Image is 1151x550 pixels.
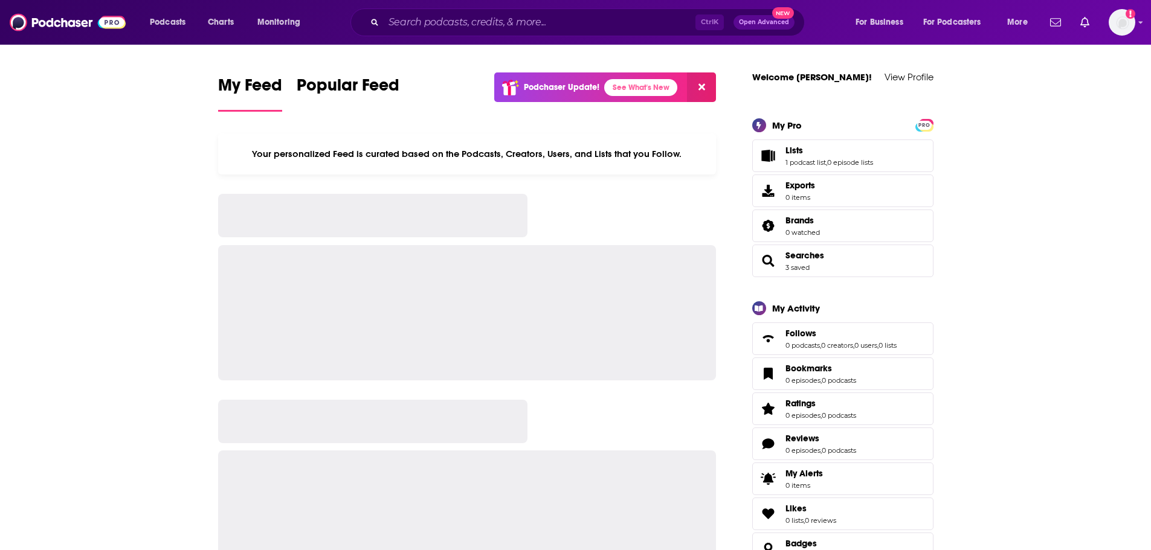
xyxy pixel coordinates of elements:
a: Popular Feed [297,75,399,112]
span: , [820,341,821,350]
span: Exports [756,182,781,199]
span: Exports [785,180,815,191]
span: , [804,516,805,525]
p: Podchaser Update! [524,82,599,92]
span: PRO [917,121,932,130]
span: My Alerts [785,468,823,479]
a: Follows [756,330,781,347]
a: My Feed [218,75,282,112]
span: Logged in as Tessarossi87 [1109,9,1135,36]
a: 0 podcasts [822,376,856,385]
div: My Activity [772,302,820,314]
a: See What's New [604,79,677,96]
a: 0 podcasts [822,411,856,420]
span: Badges [785,538,817,549]
a: 0 podcasts [785,341,820,350]
button: open menu [915,13,999,32]
a: Brands [785,215,820,226]
a: Show notifications dropdown [1075,12,1094,33]
a: Likes [756,505,781,522]
a: 0 lists [785,516,804,525]
span: Lists [785,145,803,156]
a: Likes [785,503,836,514]
span: , [877,341,879,350]
a: Welcome [PERSON_NAME]! [752,71,872,83]
a: PRO [917,120,932,129]
button: Show profile menu [1109,9,1135,36]
button: open menu [847,13,918,32]
a: 3 saved [785,263,810,272]
span: Brands [785,215,814,226]
a: Brands [756,217,781,234]
span: , [826,158,827,167]
span: Open Advanced [739,19,789,25]
span: , [853,341,854,350]
span: , [821,376,822,385]
a: 0 episodes [785,376,821,385]
button: Open AdvancedNew [733,15,795,30]
a: 0 creators [821,341,853,350]
span: New [772,7,794,19]
a: Ratings [785,398,856,409]
span: My Alerts [756,470,781,487]
button: open menu [999,13,1043,32]
span: Charts [208,14,234,31]
span: For Podcasters [923,14,981,31]
a: Searches [756,252,781,269]
a: 0 podcasts [822,446,856,455]
a: 1 podcast list [785,158,826,167]
a: Show notifications dropdown [1045,12,1066,33]
span: Reviews [785,433,819,444]
a: 0 watched [785,228,820,237]
span: My Feed [218,75,282,103]
img: Podchaser - Follow, Share and Rate Podcasts [10,11,126,34]
span: Popular Feed [297,75,399,103]
span: Searches [752,245,933,277]
a: Follows [785,328,897,339]
a: Reviews [756,435,781,452]
a: 0 lists [879,341,897,350]
a: Badges [785,538,822,549]
span: , [821,411,822,420]
span: Bookmarks [785,363,832,374]
a: Ratings [756,400,781,417]
a: 0 episodes [785,411,821,420]
span: Bookmarks [752,357,933,390]
span: More [1007,14,1028,31]
a: My Alerts [752,462,933,495]
a: Bookmarks [785,363,856,374]
a: 0 reviews [805,516,836,525]
a: View Profile [885,71,933,83]
div: Your personalized Feed is curated based on the Podcasts, Creators, Users, and Lists that you Follow. [218,133,717,174]
svg: Add a profile image [1126,9,1135,19]
span: Monitoring [257,14,300,31]
span: Lists [752,139,933,172]
input: Search podcasts, credits, & more... [384,13,695,32]
a: Charts [200,13,241,32]
a: Lists [785,145,873,156]
span: Follows [752,322,933,355]
a: Lists [756,147,781,164]
button: open menu [249,13,316,32]
span: Likes [752,497,933,530]
span: Reviews [752,427,933,460]
button: open menu [141,13,201,32]
span: Follows [785,328,816,339]
a: 0 episode lists [827,158,873,167]
a: Searches [785,250,824,261]
span: 0 items [785,193,815,202]
a: Exports [752,174,933,207]
div: My Pro [772,120,802,131]
a: 0 users [854,341,877,350]
span: For Business [856,14,903,31]
span: , [821,446,822,455]
span: Ratings [785,398,816,409]
a: 0 episodes [785,446,821,455]
span: Ratings [752,392,933,425]
span: Brands [752,209,933,242]
span: Ctrl K [695,14,724,30]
